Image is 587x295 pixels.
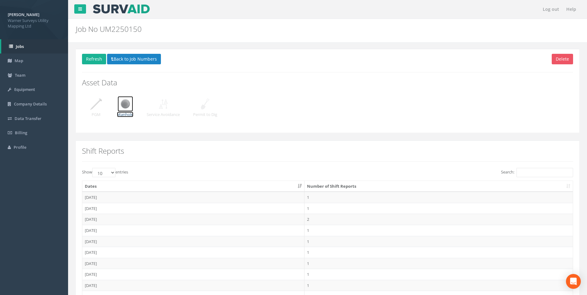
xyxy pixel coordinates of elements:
[304,214,573,225] td: 2
[14,144,26,150] span: Profile
[304,269,573,280] td: 1
[82,247,304,258] td: [DATE]
[82,168,128,177] label: Show entries
[82,54,106,64] button: Refresh
[16,44,24,49] span: Jobs
[82,214,304,225] td: [DATE]
[76,25,494,33] h2: Job No UM2250150
[304,181,573,192] th: Number of Shift Reports: activate to sort column ascending
[88,96,104,112] img: job_detail_pgm.png
[82,280,304,291] td: [DATE]
[82,258,304,269] td: [DATE]
[117,100,133,117] a: Manhole
[15,58,23,63] span: Map
[82,147,573,155] h2: Shift Reports
[501,168,573,177] label: Search:
[118,96,133,112] img: job_detail_manhole.png
[82,203,304,214] td: [DATE]
[147,112,180,118] p: Service Avoidance
[566,274,581,289] div: Open Intercom Messenger
[82,225,304,236] td: [DATE]
[82,192,304,203] td: [DATE]
[14,101,47,107] span: Company Details
[304,203,573,214] td: 1
[14,87,35,92] span: Equipment
[304,258,573,269] td: 1
[193,112,217,118] p: Permit to Dig
[82,269,304,280] td: [DATE]
[82,79,573,87] h2: Asset Data
[15,130,27,135] span: Billing
[304,225,573,236] td: 1
[8,10,60,29] a: [PERSON_NAME] Warner Surveys Utility Mapping Ltd
[304,192,573,203] td: 1
[92,168,115,177] select: Showentries
[88,112,104,118] p: PGM
[107,54,161,64] button: Back to Job Numbers
[8,18,60,29] span: Warner Surveys Utility Mapping Ltd
[82,236,304,247] td: [DATE]
[15,116,41,121] span: Data Transfer
[117,112,133,118] p: Manhole
[304,280,573,291] td: 1
[304,236,573,247] td: 1
[15,72,25,78] span: Team
[516,168,573,177] input: Search:
[156,96,171,112] img: job_detail_service_avoidance.png
[552,54,573,64] button: Delete
[304,247,573,258] td: 1
[8,12,39,17] strong: [PERSON_NAME]
[197,96,213,112] img: job_detail_permit_to_dig.png
[82,181,304,192] th: Dates: activate to sort column ascending
[1,39,68,54] a: Jobs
